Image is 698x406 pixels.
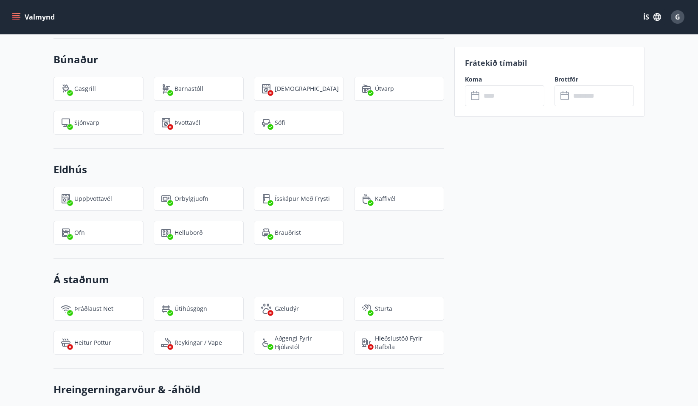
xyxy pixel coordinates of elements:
[161,194,171,204] img: WhzojLTXTmGNzu0iQ37bh4OB8HAJRP8FBs0dzKJK.svg
[554,75,634,84] label: Brottför
[74,338,111,347] p: Heitur pottur
[161,84,171,94] img: ro1VYixuww4Qdd7lsw8J65QhOwJZ1j2DOUyXo3Mt.svg
[53,52,444,67] h3: Búnaður
[361,304,372,314] img: fkJ5xMEnKf9CQ0V6c12WfzkDEsV4wRmoMqv4DnVF.svg
[53,382,444,397] h3: Hreingerningarvöur & -áhöld
[261,304,271,314] img: pxcaIm5dSOV3FS4whs1soiYWTwFQvksT25a9J10C.svg
[61,228,71,238] img: zPVQBp9blEdIFer1EsEXGkdLSf6HnpjwYpytJsbc.svg
[465,57,634,68] p: Frátekið tímabil
[667,7,688,27] button: G
[61,194,71,204] img: 7hj2GulIrg6h11dFIpsIzg8Ak2vZaScVwTihwv8g.svg
[161,338,171,348] img: QNIUl6Cv9L9rHgMXwuzGLuiJOj7RKqxk9mBFPqjq.svg
[61,118,71,128] img: mAminyBEY3mRTAfayxHTq5gfGd6GwGu9CEpuJRvg.svg
[74,304,113,313] p: Þráðlaust net
[675,12,680,22] span: G
[174,228,203,237] p: Helluborð
[174,85,203,93] p: Barnastóll
[74,85,96,93] p: Gasgrill
[375,85,394,93] p: Útvarp
[53,272,444,287] h3: Á staðnum
[275,334,337,351] p: Aðgengi fyrir hjólastól
[361,84,372,94] img: HjsXMP79zaSHlY54vW4Et0sdqheuFiP1RYfGwuXf.svg
[10,9,58,25] button: menu
[275,85,339,93] p: [DEMOGRAPHIC_DATA]
[174,195,208,203] p: Örbylgjuofn
[74,118,99,127] p: Sjónvarp
[61,84,71,94] img: ZXjrS3QKesehq6nQAPjaRuRTI364z8ohTALB4wBr.svg
[361,338,372,348] img: nH7E6Gw2rvWFb8XaSdRp44dhkQaj4PJkOoRYItBQ.svg
[275,195,330,203] p: Ísskápur með frysti
[275,118,285,127] p: Sófi
[261,118,271,128] img: pUbwa0Tr9PZZ78BdsD4inrLmwWm7eGTtsX9mJKRZ.svg
[261,194,271,204] img: CeBo16TNt2DMwKWDoQVkwc0rPfUARCXLnVWH1QgS.svg
[174,304,207,313] p: Útihúsgögn
[375,304,392,313] p: Sturta
[261,228,271,238] img: eXskhI6PfzAYYayp6aE5zL2Gyf34kDYkAHzo7Blm.svg
[261,338,271,348] img: 8IYIKVZQyRlUC6HQIIUSdjpPGRncJsz2RzLgWvp4.svg
[465,75,544,84] label: Koma
[361,194,372,204] img: YAuCf2RVBoxcWDOxEIXE9JF7kzGP1ekdDd7KNrAY.svg
[375,195,396,203] p: Kaffivél
[74,195,112,203] p: Uppþvottavél
[261,84,271,94] img: hddCLTAnxqFUMr1fxmbGG8zWilo2syolR0f9UjPn.svg
[61,304,71,314] img: HJRyFFsYp6qjeUYhR4dAD8CaCEsnIFYZ05miwXoh.svg
[161,118,171,128] img: Dl16BY4EX9PAW649lg1C3oBuIaAsR6QVDQBO2cTm.svg
[161,304,171,314] img: zl1QXYWpuXQflmynrNOhYvHk3MCGPnvF2zCJrr1J.svg
[74,228,85,237] p: Ofn
[174,338,222,347] p: Reykingar / Vape
[275,228,301,237] p: Brauðrist
[275,304,299,313] p: Gæludýr
[161,228,171,238] img: 9R1hYb2mT2cBJz2TGv4EKaumi4SmHMVDNXcQ7C8P.svg
[53,162,444,177] h3: Eldhús
[375,334,437,351] p: Hleðslustöð fyrir rafbíla
[61,338,71,348] img: h89QDIuHlAdpqTriuIvuEWkTH976fOgBEOOeu1mi.svg
[639,9,666,25] button: ÍS
[174,118,200,127] p: Þvottavél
